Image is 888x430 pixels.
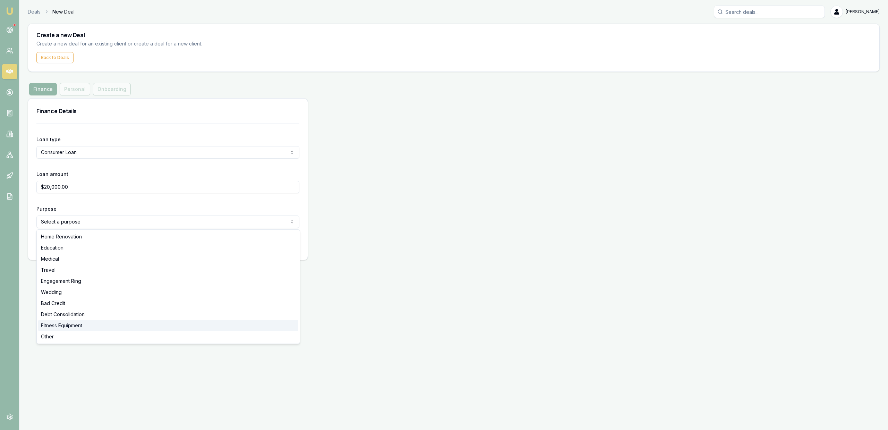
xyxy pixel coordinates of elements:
span: Other [41,333,54,340]
span: Travel [41,267,55,273]
span: Engagement Ring [41,278,81,285]
span: Debt Consolidation [41,311,85,318]
span: Wedding [41,289,62,296]
span: Education [41,244,63,251]
span: Home Renovation [41,233,82,240]
span: Fitness Equipment [41,322,82,329]
span: Medical [41,255,59,262]
span: Bad Credit [41,300,65,307]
